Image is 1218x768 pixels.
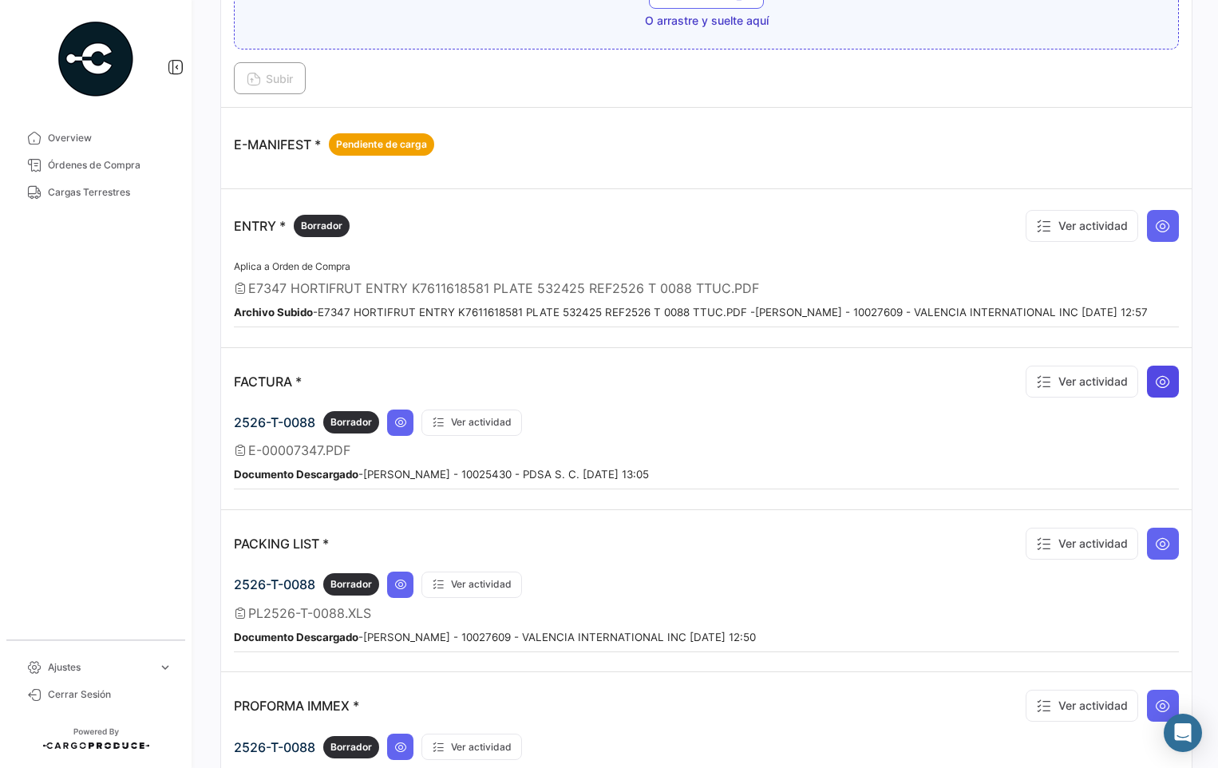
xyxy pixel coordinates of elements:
[248,280,759,296] span: E7347 HORTIFRUT ENTRY K7611618581 PLATE 532425 REF2526 T 0088 TTUC.PDF
[248,605,371,621] span: PL2526-T-0088.XLS
[48,131,172,145] span: Overview
[336,137,427,152] span: Pendiente de carga
[234,576,315,592] span: 2526-T-0088
[234,468,649,481] small: - [PERSON_NAME] - 10025430 - PDSA S. C. [DATE] 13:05
[645,13,769,29] span: O arrastre y suelte aquí
[234,468,358,481] b: Documento Descargado
[330,415,372,430] span: Borrador
[330,577,372,592] span: Borrador
[1164,714,1202,752] div: Abrir Intercom Messenger
[56,19,136,99] img: powered-by.png
[234,215,350,237] p: ENTRY *
[234,631,756,643] small: - [PERSON_NAME] - 10027609 - VALENCIA INTERNATIONAL INC [DATE] 12:50
[48,660,152,675] span: Ajustes
[421,410,522,436] button: Ver actividad
[48,158,172,172] span: Órdenes de Compra
[1026,528,1138,560] button: Ver actividad
[421,572,522,598] button: Ver actividad
[1026,366,1138,398] button: Ver actividad
[234,536,329,552] p: PACKING LIST *
[234,631,358,643] b: Documento Descargado
[421,734,522,760] button: Ver actividad
[248,442,350,458] span: E-00007347.PDF
[234,374,302,390] p: FACTURA *
[234,306,1148,319] small: - E7347 HORTIFRUT ENTRY K7611618581 PLATE 532425 REF2526 T 0088 TTUC.PDF - [PERSON_NAME] - 100276...
[13,152,179,179] a: Órdenes de Compra
[48,185,172,200] span: Cargas Terrestres
[301,219,342,233] span: Borrador
[1026,210,1138,242] button: Ver actividad
[158,660,172,675] span: expand_more
[48,687,172,702] span: Cerrar Sesión
[330,740,372,754] span: Borrador
[234,739,315,755] span: 2526-T-0088
[234,414,315,430] span: 2526-T-0088
[13,179,179,206] a: Cargas Terrestres
[13,125,179,152] a: Overview
[1026,690,1138,722] button: Ver actividad
[234,133,434,156] p: E-MANIFEST *
[247,72,293,85] span: Subir
[234,260,350,272] span: Aplica a Orden de Compra
[234,62,306,94] button: Subir
[234,698,359,714] p: PROFORMA IMMEX *
[234,306,313,319] b: Archivo Subido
